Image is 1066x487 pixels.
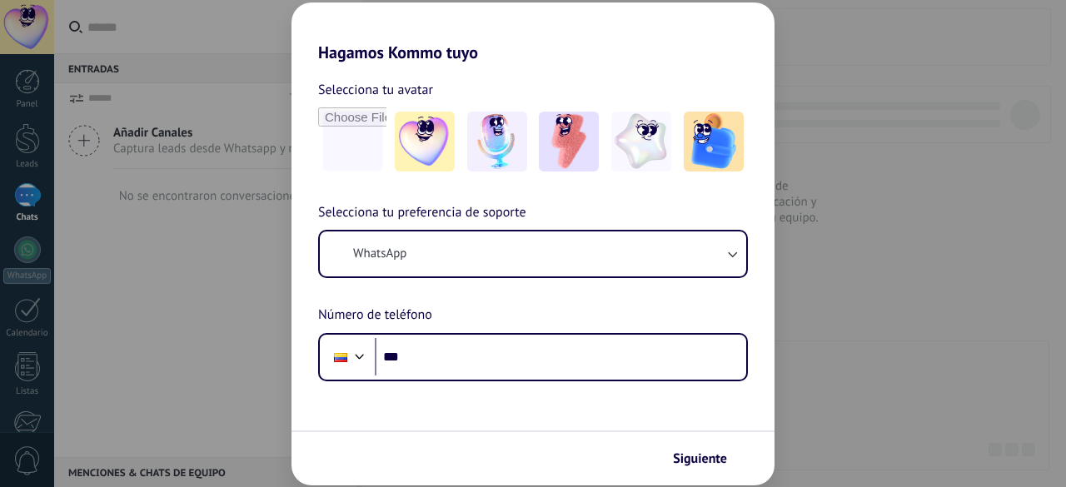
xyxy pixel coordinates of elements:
span: Número de teléfono [318,305,432,326]
img: -1.jpeg [395,112,455,171]
img: -3.jpeg [539,112,599,171]
span: Siguiente [673,453,727,465]
button: WhatsApp [320,231,746,276]
div: Colombia: + 57 [325,340,356,375]
span: Selecciona tu preferencia de soporte [318,202,526,224]
img: -4.jpeg [611,112,671,171]
img: -5.jpeg [684,112,744,171]
img: -2.jpeg [467,112,527,171]
span: WhatsApp [353,246,406,262]
button: Siguiente [665,445,750,473]
h2: Hagamos Kommo tuyo [291,2,775,62]
span: Selecciona tu avatar [318,79,433,101]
